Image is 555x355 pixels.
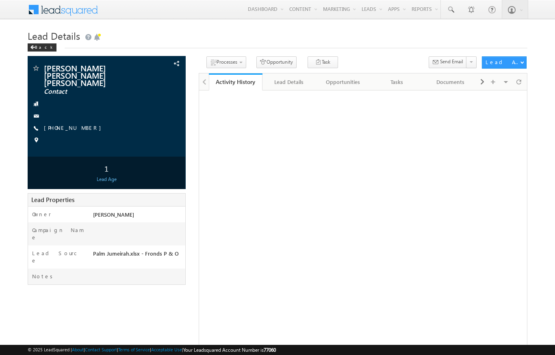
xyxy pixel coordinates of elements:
[430,77,470,87] div: Documents
[44,88,141,96] span: Contact
[215,78,256,86] div: Activity History
[424,73,477,90] a: Documents
[256,56,297,68] button: Opportunity
[262,73,316,90] a: Lead Details
[31,196,74,204] span: Lead Properties
[440,58,463,65] span: Send Email
[151,347,182,352] a: Acceptable Use
[93,211,134,218] span: [PERSON_NAME]
[91,250,185,261] div: Palm Jumeirah.xlsx - Fronds P & O
[269,77,309,87] div: Lead Details
[30,176,183,183] div: Lead Age
[482,56,527,69] button: Lead Actions
[32,273,56,280] label: Notes
[429,56,467,68] button: Send Email
[32,211,51,218] label: Owner
[72,347,84,352] a: About
[323,77,363,87] div: Opportunities
[217,59,237,65] span: Processes
[206,56,246,68] button: Processes
[264,347,276,353] span: 77060
[32,250,85,264] label: Lead Source
[44,124,105,132] span: [PHONE_NUMBER]
[32,226,85,241] label: Campaign Name
[486,58,520,66] div: Lead Actions
[308,56,338,68] button: Task
[28,43,61,50] a: Back
[377,77,416,87] div: Tasks
[317,73,370,90] a: Opportunities
[209,73,262,90] a: Activity History
[28,346,276,354] span: © 2025 LeadSquared | | | | |
[370,73,424,90] a: Tasks
[183,347,276,353] span: Your Leadsquared Account Number is
[85,347,117,352] a: Contact Support
[44,64,141,86] span: [PERSON_NAME] [PERSON_NAME] [PERSON_NAME]
[30,161,183,176] div: 1
[28,43,56,52] div: Back
[118,347,150,352] a: Terms of Service
[28,29,80,42] span: Lead Details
